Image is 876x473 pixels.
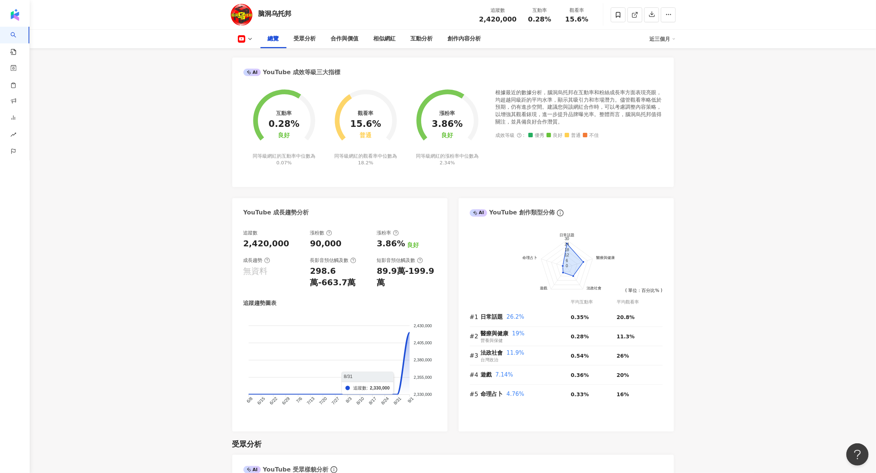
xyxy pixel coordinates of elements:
[481,330,509,337] span: 醫療與健康
[496,89,663,125] div: 根據最近的數據分析，腦洞烏托邦在互動率和粉絲成長率方面表現亮眼，均超越同級距的平均水準，顯示其吸引力和市場潛力。儘管觀看率略低於預期，仍有進步空間。建議您與該網紅合作時，可以考慮調整內容策略，以...
[377,238,405,250] div: 3.86%
[846,443,869,466] iframe: Help Scout Beacon - Open
[526,7,554,14] div: 互動率
[565,16,588,23] span: 15.6%
[294,35,316,43] div: 受眾分析
[269,119,299,129] div: 0.28%
[256,396,266,406] tspan: 6/15
[617,353,629,359] span: 26%
[243,266,268,277] div: 無資料
[278,132,290,139] div: 良好
[583,133,599,138] span: 不佳
[470,208,555,217] div: YouTube 創作類型分佈
[414,375,432,380] tspan: 2,355,000
[481,357,499,362] span: 台灣政治
[380,396,390,406] tspan: 8/24
[310,257,356,264] div: 長影音預估觸及數
[565,133,581,138] span: 普通
[243,69,261,76] div: AI
[414,341,432,345] tspan: 2,405,000
[243,257,270,264] div: 成長趨勢
[470,209,488,217] div: AI
[268,35,279,43] div: 總覽
[358,110,373,116] div: 觀看率
[355,396,365,406] tspan: 8/10
[565,263,568,268] text: 0
[377,230,399,236] div: 漲粉率
[377,266,436,289] div: 89.9萬-199.9萬
[512,330,524,337] span: 19%
[481,371,492,378] span: 遊戲
[617,299,663,306] div: 平均觀看率
[432,119,463,129] div: 3.86%
[571,334,589,339] span: 0.28%
[528,133,545,138] span: 優秀
[393,396,403,406] tspan: 8/31
[495,371,513,378] span: 7.14%
[617,314,635,320] span: 20.8%
[414,392,432,397] tspan: 2,330,000
[246,396,254,404] tspan: 6/8
[481,391,503,397] span: 命理占卜
[571,299,617,306] div: 平均互動率
[470,332,481,341] div: #2
[295,396,303,404] tspan: 7/6
[564,247,569,252] text: 18
[243,238,289,250] div: 2,420,000
[556,208,565,217] span: info-circle
[333,153,398,166] div: 同等級網紅的觀看率中位數為
[470,312,481,322] div: #1
[560,233,574,237] text: 日常話題
[470,370,481,380] div: #4
[470,351,481,360] div: #3
[306,396,316,406] tspan: 7/13
[243,299,277,307] div: 追蹤趨勢圖表
[331,396,341,406] tspan: 7/27
[377,257,423,264] div: 短影音預估觸及數
[439,110,455,116] div: 漲粉率
[506,313,524,320] span: 26.2%
[360,132,371,139] div: 普通
[276,160,292,165] span: 0.07%
[232,439,262,449] div: 受眾分析
[617,334,635,339] span: 11.3%
[10,127,16,144] span: rise
[586,286,601,290] text: 法政社會
[564,236,569,241] text: 30
[414,358,432,362] tspan: 2,380,000
[243,208,309,217] div: YouTube 成長趨勢分析
[571,314,589,320] span: 0.35%
[269,396,279,406] tspan: 6/22
[479,7,516,14] div: 追蹤數
[547,133,563,138] span: 良好
[506,349,524,356] span: 11.9%
[441,132,453,139] div: 良好
[470,390,481,399] div: #5
[481,349,503,356] span: 法政社會
[563,7,591,14] div: 觀看率
[617,372,629,378] span: 20%
[276,110,292,116] div: 互動率
[243,68,341,76] div: YouTube 成效等級三大指標
[650,33,676,45] div: 近三個月
[331,35,359,43] div: 合作與價值
[540,286,547,290] text: 遊戲
[479,15,516,23] span: 2,420,000
[528,16,551,23] span: 0.28%
[243,230,258,236] div: 追蹤數
[310,266,370,289] div: 298.6萬-663.7萬
[506,391,524,397] span: 4.76%
[9,9,21,21] img: logo icon
[564,242,569,246] text: 24
[481,313,503,320] span: 日常話題
[522,256,537,260] text: 命理占卜
[318,396,328,406] tspan: 7/20
[496,133,663,138] div: 成效等級 ：
[407,241,419,249] div: 良好
[481,338,503,343] span: 營養與保健
[564,253,569,257] text: 12
[350,119,381,129] div: 15.6%
[374,35,396,43] div: 相似網紅
[310,238,342,250] div: 90,000
[345,396,353,404] tspan: 8/3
